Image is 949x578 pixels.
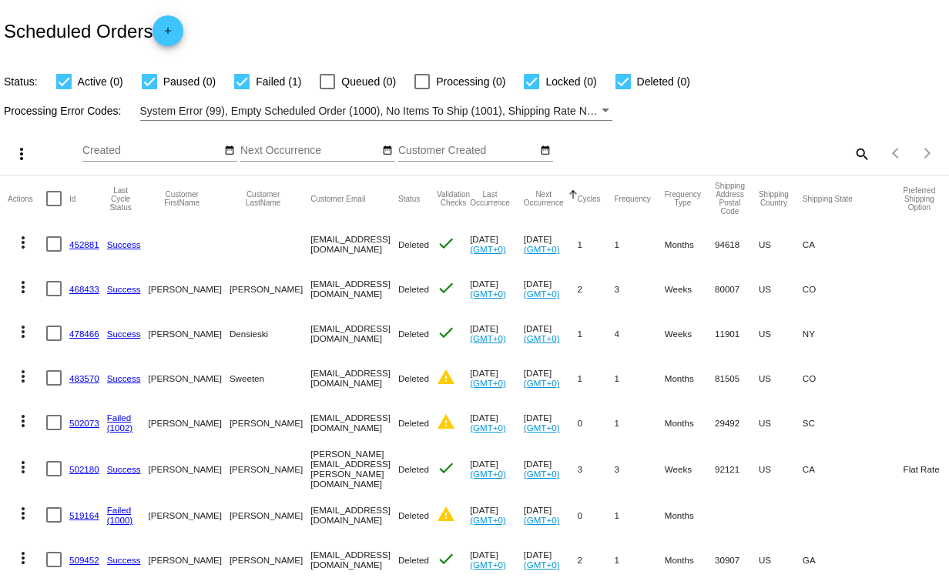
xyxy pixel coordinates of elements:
[524,423,560,433] a: (GMT+0)
[230,266,310,311] mat-cell: [PERSON_NAME]
[398,329,429,339] span: Deleted
[107,464,141,474] a: Success
[912,138,943,169] button: Next page
[14,458,32,476] mat-icon: more_vert
[398,418,429,428] span: Deleted
[14,278,32,296] mat-icon: more_vert
[665,190,701,207] button: Change sorting for FrequencyType
[881,138,912,169] button: Previous page
[12,145,31,163] mat-icon: more_vert
[715,400,759,445] mat-cell: 29492
[82,145,221,157] input: Created
[637,72,690,91] span: Deleted (0)
[665,222,715,266] mat-cell: Months
[578,266,615,311] mat-cell: 2
[470,244,506,254] a: (GMT+0)
[715,266,759,311] mat-cell: 80007
[107,373,141,383] a: Success
[665,311,715,356] mat-cell: Weeks
[803,194,853,203] button: Change sorting for ShippingState
[69,510,99,520] a: 519164
[524,400,578,445] mat-cell: [DATE]
[310,222,398,266] mat-cell: [EMAIL_ADDRESS][DOMAIN_NAME]
[107,505,132,515] a: Failed
[436,72,505,91] span: Processing (0)
[69,373,99,383] a: 483570
[398,284,429,294] span: Deleted
[398,239,429,249] span: Deleted
[803,222,904,266] mat-cell: CA
[14,412,32,430] mat-icon: more_vert
[665,356,715,400] mat-cell: Months
[230,311,310,356] mat-cell: Densieski
[524,493,578,537] mat-cell: [DATE]
[665,400,715,445] mat-cell: Months
[578,311,615,356] mat-cell: 1
[107,239,141,249] a: Success
[107,515,133,525] a: (1000)
[715,311,759,356] mat-cell: 11901
[230,445,310,493] mat-cell: [PERSON_NAME]
[14,549,32,567] mat-icon: more_vert
[382,145,393,157] mat-icon: date_range
[69,194,75,203] button: Change sorting for Id
[107,555,141,565] a: Success
[69,239,99,249] a: 452881
[470,515,506,525] a: (GMT+0)
[578,493,615,537] mat-cell: 0
[715,222,759,266] mat-cell: 94618
[803,445,904,493] mat-cell: CA
[852,142,870,165] mat-icon: search
[524,469,560,479] a: (GMT+0)
[310,266,398,311] mat-cell: [EMAIL_ADDRESS][DOMAIN_NAME]
[437,175,470,222] mat-header-cell: Validation Checks
[159,25,177,44] mat-icon: add
[149,190,216,207] button: Change sorting for CustomerFirstName
[665,493,715,537] mat-cell: Months
[149,493,230,537] mat-cell: [PERSON_NAME]
[14,367,32,386] mat-icon: more_vert
[524,311,578,356] mat-cell: [DATE]
[437,505,455,523] mat-icon: warning
[69,464,99,474] a: 502180
[224,145,235,157] mat-icon: date_range
[470,493,524,537] mat-cell: [DATE]
[69,418,99,428] a: 502073
[4,15,183,46] h2: Scheduled Orders
[545,72,596,91] span: Locked (0)
[524,333,560,343] a: (GMT+0)
[524,445,578,493] mat-cell: [DATE]
[615,222,665,266] mat-cell: 1
[524,289,560,299] a: (GMT+0)
[540,145,551,157] mat-icon: date_range
[149,266,230,311] mat-cell: [PERSON_NAME]
[715,445,759,493] mat-cell: 92121
[398,145,537,157] input: Customer Created
[437,234,455,252] mat-icon: check
[230,400,310,445] mat-cell: [PERSON_NAME]
[524,378,560,388] a: (GMT+0)
[256,72,301,91] span: Failed (1)
[4,75,38,88] span: Status:
[437,550,455,568] mat-icon: check
[759,400,803,445] mat-cell: US
[615,194,651,203] button: Change sorting for Frequency
[470,469,506,479] a: (GMT+0)
[107,186,135,212] button: Change sorting for LastProcessingCycleId
[615,266,665,311] mat-cell: 3
[470,311,524,356] mat-cell: [DATE]
[470,378,506,388] a: (GMT+0)
[149,445,230,493] mat-cell: [PERSON_NAME]
[524,190,564,207] button: Change sorting for NextOccurrenceUtc
[759,266,803,311] mat-cell: US
[470,222,524,266] mat-cell: [DATE]
[524,266,578,311] mat-cell: [DATE]
[310,311,398,356] mat-cell: [EMAIL_ADDRESS][DOMAIN_NAME]
[578,356,615,400] mat-cell: 1
[615,311,665,356] mat-cell: 4
[230,356,310,400] mat-cell: Sweeten
[759,445,803,493] mat-cell: US
[149,356,230,400] mat-cell: [PERSON_NAME]
[470,333,506,343] a: (GMT+0)
[615,400,665,445] mat-cell: 1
